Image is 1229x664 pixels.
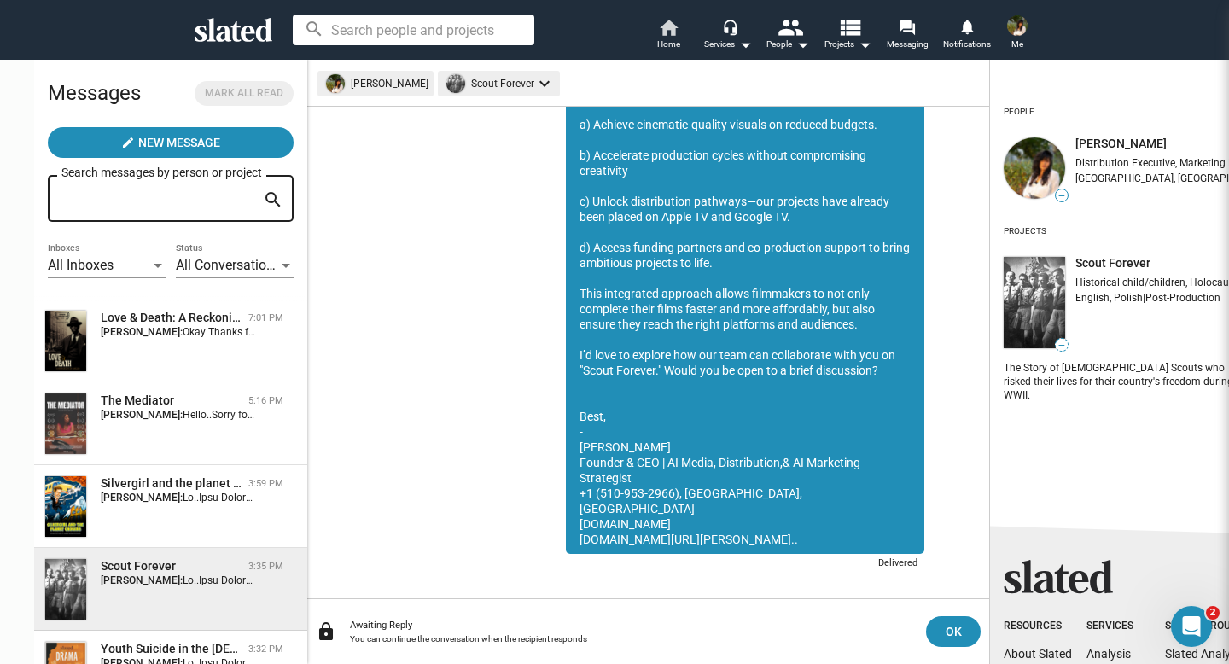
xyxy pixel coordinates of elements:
time: 5:16 PM [248,395,283,406]
span: English, Polish [1075,292,1143,304]
div: Services [1086,620,1150,633]
mat-icon: lock [316,621,336,642]
span: — [1056,341,1068,350]
div: Projects [1004,219,1046,243]
span: Projects [824,34,871,55]
span: | [1120,277,1122,288]
span: Okay Thanks for your message. What about 5 pm EST and 2 pm PST [DATE]. [183,326,535,338]
span: Messaging [887,34,929,55]
button: OK [926,616,981,647]
mat-icon: headset_mic [722,19,737,34]
mat-icon: arrow_drop_down [792,34,813,55]
mat-icon: create [121,136,135,149]
mat-icon: home [658,17,679,38]
strong: [PERSON_NAME]: [101,574,183,586]
img: undefined [1004,257,1065,348]
a: Notifications [937,17,997,55]
a: Messaging [877,17,937,55]
span: | [1143,292,1145,304]
span: Hello..Sorry for typo mistake at email. I sent you a meeting invitation. Thanks for your time and... [183,409,760,421]
button: Mark all read [195,81,294,106]
span: Home [657,34,680,55]
div: Awaiting Reply [350,620,912,631]
time: 3:35 PM [248,561,283,572]
strong: [PERSON_NAME]: [101,409,183,421]
strong: [PERSON_NAME]: [101,492,183,504]
span: Post-Production [1145,292,1220,304]
div: Scout Forever [101,558,242,574]
mat-icon: forum [899,19,915,35]
mat-icon: arrow_drop_down [735,34,755,55]
iframe: Intercom live chat [1171,606,1212,647]
img: Esha Bargate [1007,15,1028,36]
a: Analysis [1086,647,1131,661]
span: 2 [1206,606,1220,620]
div: Resources [1004,620,1072,633]
img: undefined [446,74,465,93]
div: Love & Death: A Reckoning In Harlem [101,310,242,326]
div: People [1004,100,1034,124]
a: About Slated [1004,647,1072,661]
input: Search people and projects [293,15,534,45]
h2: Messages [48,73,141,114]
img: undefined [1004,137,1065,199]
mat-icon: search [263,187,283,213]
mat-icon: view_list [837,15,862,39]
mat-icon: arrow_drop_down [854,34,875,55]
img: Love & Death: A Reckoning In Harlem [45,311,86,371]
span: All Inboxes [48,257,114,273]
span: Mark all read [205,84,283,102]
button: Projects [818,17,877,55]
img: Scout Forever [45,559,86,620]
span: OK [940,616,967,647]
div: Services [704,34,752,55]
mat-icon: keyboard_arrow_down [534,73,555,94]
div: You can continue the conversation when the recipient responds [350,634,912,644]
mat-icon: people [778,15,802,39]
img: The Mediator [45,393,86,454]
span: All Conversations [176,257,281,273]
span: Scout Forever [1075,255,1150,271]
time: 3:32 PM [248,644,283,655]
div: Delivered [566,554,924,575]
mat-chip: Scout Forever [438,71,560,96]
mat-icon: notifications [958,18,975,34]
div: People [766,34,809,55]
div: Silvergirl and the planet chokers [101,475,242,492]
strong: [PERSON_NAME]: [101,326,183,338]
span: Me [1011,34,1023,55]
button: Services [698,17,758,55]
span: New Message [138,127,220,158]
span: Notifications [943,34,991,55]
span: Historical [1075,277,1120,288]
button: Esha BargateMe [997,12,1038,56]
time: 3:59 PM [248,478,283,489]
span: [PERSON_NAME] [1075,136,1167,152]
span: — [1056,191,1068,201]
time: 7:01 PM [248,312,283,323]
img: Silvergirl and the planet chokers [45,476,86,537]
div: Youth Suicide in the Asian Community [101,641,242,657]
div: The Mediator [101,393,242,409]
a: Home [638,17,698,55]
button: New Message [48,127,294,158]
button: People [758,17,818,55]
